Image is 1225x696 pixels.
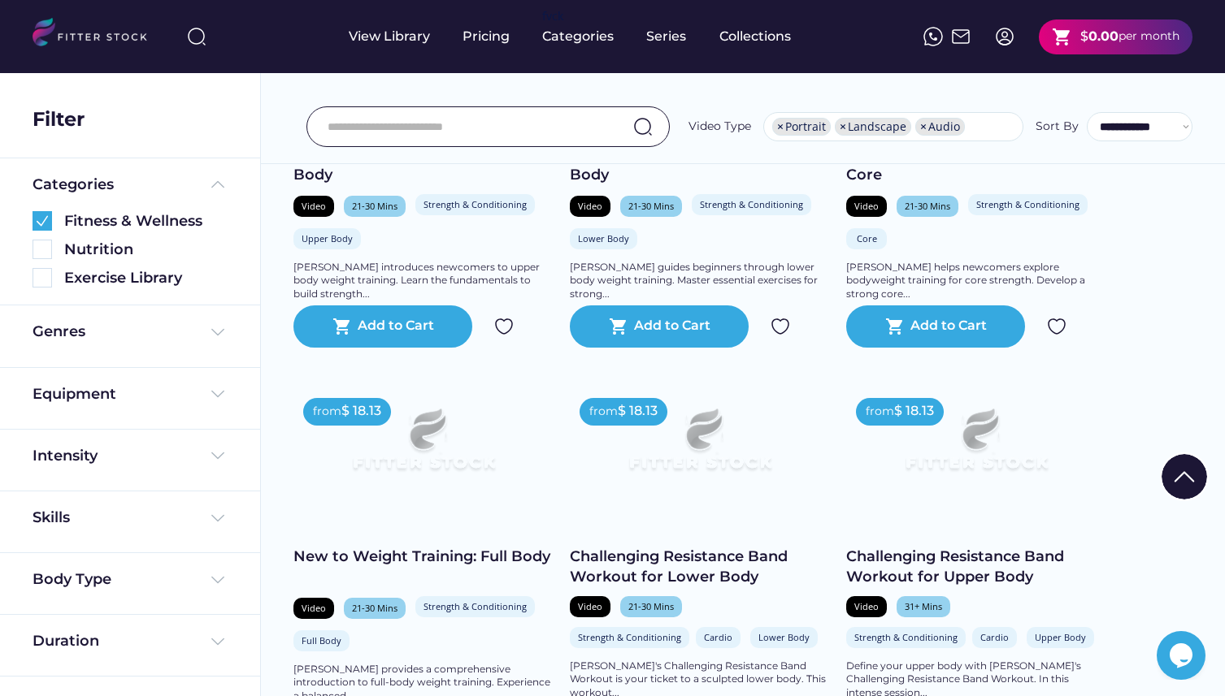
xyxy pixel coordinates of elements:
[349,28,430,45] div: View Library
[208,384,228,404] img: Frame%20%284%29.svg
[596,388,804,505] img: Frame%2079%20%281%29.svg
[578,200,602,212] div: Video
[854,600,879,612] div: Video
[905,200,950,212] div: 21-30 Mins
[1080,28,1088,45] div: $
[995,27,1014,46] img: profile-circle.svg
[494,317,514,336] img: Group%201000002324.svg
[854,631,958,643] div: Strength & Conditioning
[894,402,934,420] div: $ 18.13
[64,268,228,288] div: Exercise Library
[33,106,85,133] div: Filter
[208,508,228,528] img: Frame%20%284%29.svg
[64,240,228,260] div: Nutrition
[846,547,1106,587] div: Challenging Resistance Band Workout for Upper Body
[33,268,52,287] img: Rectangle%205126.svg
[772,118,831,136] li: Portrait
[872,388,1080,505] img: Frame%2079%20%281%29.svg
[777,121,784,132] span: ×
[302,200,326,212] div: Video
[424,600,527,612] div: Strength & Conditioning
[578,631,681,643] div: Strength & Conditioning
[1052,27,1072,47] button: shopping_cart
[33,446,98,466] div: Intensity
[589,404,618,420] div: from
[609,317,628,336] button: shopping_cart
[618,402,658,420] div: $ 18.13
[313,404,341,420] div: from
[578,232,629,244] div: Lower Body
[628,200,674,212] div: 21-30 Mins
[64,211,228,231] div: Fitness & Wellness
[358,317,434,336] div: Add to Cart
[1162,454,1207,499] img: Group%201000002322%20%281%29.svg
[771,317,790,336] img: Group%201000002324.svg
[634,317,710,336] div: Add to Cart
[910,317,987,336] div: Add to Cart
[352,200,397,212] div: 21-30 Mins
[33,18,161,51] img: LOGO.svg
[923,27,943,46] img: meteor-icons_whatsapp%20%281%29.svg
[905,600,942,612] div: 31+ Mins
[920,121,927,132] span: ×
[633,117,653,136] img: search-normal.svg
[835,118,911,136] li: Landscape
[570,145,830,185] div: New to Weight Training: Lower Body
[628,600,674,612] div: 21-30 Mins
[208,322,228,342] img: Frame%20%284%29.svg
[187,27,206,46] img: search-normal%203.svg
[332,317,352,336] button: shopping_cart
[33,569,111,590] div: Body Type
[570,547,830,587] div: Challenging Resistance Band Workout for Lower Body
[854,200,879,212] div: Video
[719,28,791,45] div: Collections
[341,402,381,420] div: $ 18.13
[302,232,353,244] div: Upper Body
[951,27,971,46] img: Frame%2051.svg
[33,384,116,404] div: Equipment
[33,175,114,195] div: Categories
[1035,631,1086,643] div: Upper Body
[208,446,228,465] img: Frame%20%284%29.svg
[33,211,52,231] img: Group%201000002360.svg
[208,632,228,651] img: Frame%20%284%29.svg
[542,8,563,24] div: fvck
[704,631,732,643] div: Cardio
[293,145,554,185] div: New to Weight Training: Upper Body
[976,198,1079,210] div: Strength & Conditioning
[1119,28,1179,45] div: per month
[33,508,73,528] div: Skills
[293,261,554,301] div: [PERSON_NAME] introduces newcomers to upper body weight training. Learn the fundamentals to build...
[1088,28,1119,44] strong: 0.00
[1036,119,1079,135] div: Sort By
[33,240,52,259] img: Rectangle%205126.svg
[885,317,905,336] button: shopping_cart
[980,631,1009,643] div: Cardio
[689,119,751,135] div: Video Type
[646,28,687,45] div: Series
[424,198,527,210] div: Strength & Conditioning
[915,118,965,136] li: Audio
[33,631,99,651] div: Duration
[319,388,528,505] img: Frame%2079%20%281%29.svg
[293,547,554,567] div: New to Weight Training: Full Body
[463,28,510,45] div: Pricing
[866,404,894,420] div: from
[1157,631,1209,680] iframe: chat widget
[352,602,397,614] div: 21-30 Mins
[578,600,602,612] div: Video
[854,232,879,244] div: Core
[302,634,341,646] div: Full Body
[846,145,1106,185] div: New to Body Weight Training: Core
[758,631,810,643] div: Lower Body
[840,121,846,132] span: ×
[570,261,830,301] div: [PERSON_NAME] guides beginners through lower body weight training. Master essential exercises for...
[700,198,803,210] div: Strength & Conditioning
[846,261,1106,301] div: [PERSON_NAME] helps newcomers explore bodyweight training for core strength. Develop a strong cor...
[1047,317,1066,336] img: Group%201000002324.svg
[208,570,228,590] img: Frame%20%284%29.svg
